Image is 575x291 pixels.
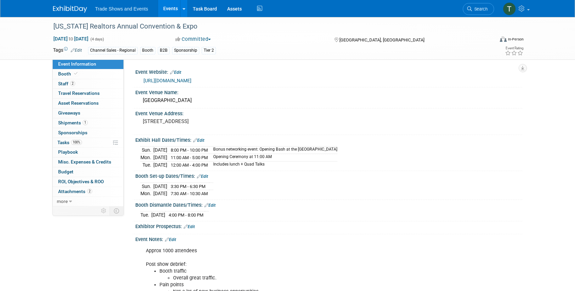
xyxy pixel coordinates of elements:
[90,37,104,41] span: (4 days)
[143,78,191,83] a: [URL][DOMAIN_NAME]
[57,199,68,204] span: more
[68,36,74,41] span: to
[171,148,208,153] span: 8:00 PM - 10:00 PM
[503,2,516,15] img: Tiff Wagner
[158,47,170,54] div: B2B
[53,197,123,206] a: more
[472,6,488,12] span: Search
[135,87,522,96] div: Event Venue Name:
[153,161,167,168] td: [DATE]
[140,161,153,168] td: Tue.
[170,70,181,75] a: Edit
[53,187,123,196] a: Attachments2
[463,3,494,15] a: Search
[71,140,82,145] span: 100%
[140,190,153,197] td: Mon.
[57,140,82,145] span: Tasks
[135,135,522,144] div: Exhibit Hall Dates/Times:
[169,212,203,218] span: 4:00 PM - 8:00 PM
[165,237,176,242] a: Edit
[135,221,522,230] div: Exhibitor Prospectus:
[53,6,87,13] img: ExhibitDay
[53,128,123,138] a: Sponsorships
[53,108,123,118] a: Giveaways
[58,71,79,76] span: Booth
[151,211,165,219] td: [DATE]
[51,20,484,33] div: [US_STATE] Realtors Annual Convention & Expo
[171,184,205,189] span: 3:30 PM - 6:30 PM
[58,169,73,174] span: Budget
[202,47,216,54] div: Tier 2
[88,47,138,54] div: Channel Sales - Regional
[53,99,123,108] a: Asset Reservations
[58,81,75,86] span: Staff
[140,211,151,219] td: Tue.
[58,189,92,194] span: Attachments
[53,138,123,148] a: Tasks100%
[193,138,204,143] a: Edit
[53,59,123,69] a: Event Information
[109,206,123,215] td: Toggle Event Tabs
[83,120,88,125] span: 1
[53,89,123,98] a: Travel Reservations
[87,189,92,194] span: 2
[171,162,208,168] span: 12:00 AM - 4:00 PM
[135,234,522,243] div: Event Notes:
[53,167,123,177] a: Budget
[53,47,82,54] td: Tags
[172,47,199,54] div: Sponsorship
[505,47,523,50] div: Event Rating
[143,118,289,124] pre: [STREET_ADDRESS]
[140,147,153,154] td: Sun.
[53,36,89,42] span: [DATE] [DATE]
[135,171,522,180] div: Booth Set-up Dates/Times:
[53,177,123,187] a: ROI, Objectives & ROO
[454,35,524,46] div: Event Format
[58,149,78,155] span: Playbook
[58,159,111,165] span: Misc. Expenses & Credits
[204,203,216,208] a: Edit
[140,95,517,106] div: [GEOGRAPHIC_DATA]
[140,183,153,190] td: Sun.
[153,190,167,197] td: [DATE]
[53,79,123,89] a: Staff2
[209,154,337,161] td: Opening Ceremony at 11:00 AM
[58,130,87,135] span: Sponsorships
[197,174,208,179] a: Edit
[209,161,337,168] td: Includes lunch + Quad Talks
[98,206,110,215] td: Personalize Event Tab Strip
[209,147,337,154] td: Bonus networking event: Opening Bash at the [GEOGRAPHIC_DATA]
[173,275,443,281] li: Overall great traffic.
[53,69,123,79] a: Booth
[171,191,208,196] span: 7:30 AM - 10:30 AM
[135,108,522,117] div: Event Venue Address:
[58,179,104,184] span: ROI, Objectives & ROO
[58,90,100,96] span: Travel Reservations
[58,120,88,125] span: Shipments
[135,67,522,76] div: Event Website:
[71,48,82,53] a: Edit
[153,183,167,190] td: [DATE]
[140,47,155,54] div: Booth
[184,224,195,229] a: Edit
[173,36,214,43] button: Committed
[140,154,153,161] td: Mon.
[159,268,443,281] li: Booth traffic
[153,147,167,154] td: [DATE]
[70,81,75,86] span: 2
[58,110,80,116] span: Giveaways
[53,148,123,157] a: Playbook
[171,155,208,160] span: 11:00 AM - 5:00 PM
[500,36,507,42] img: Format-Inperson.png
[58,61,96,67] span: Event Information
[53,157,123,167] a: Misc. Expenses & Credits
[135,200,522,209] div: Booth Dismantle Dates/Times:
[95,6,148,12] span: Trade Shows and Events
[74,72,78,75] i: Booth reservation complete
[339,37,424,42] span: [GEOGRAPHIC_DATA], [GEOGRAPHIC_DATA]
[53,118,123,128] a: Shipments1
[58,100,99,106] span: Asset Reservations
[153,154,167,161] td: [DATE]
[508,37,524,42] div: In-Person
